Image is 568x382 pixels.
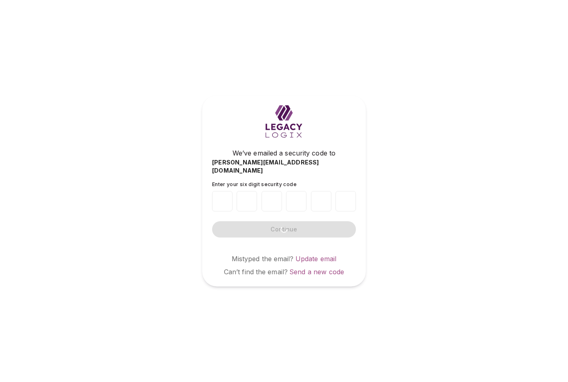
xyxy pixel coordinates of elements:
[295,255,337,263] a: Update email
[289,268,344,276] a: Send a new code
[232,255,294,263] span: Mistyped the email?
[233,148,335,158] span: We’ve emailed a security code to
[224,268,288,276] span: Can’t find the email?
[212,158,356,175] span: [PERSON_NAME][EMAIL_ADDRESS][DOMAIN_NAME]
[212,181,297,187] span: Enter your six digit security code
